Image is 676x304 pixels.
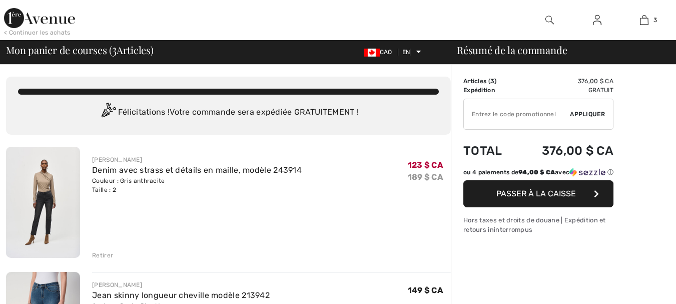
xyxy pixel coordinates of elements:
[6,147,80,258] img: Denim avec strass et détails en maille, modèle 243914
[117,43,154,57] font: Articles)
[570,111,605,118] font: Appliquer
[463,78,490,85] font: Articles (
[408,160,443,170] font: 123 $ CA
[408,172,443,182] font: 189 $ CA
[402,49,410,56] font: EN
[92,281,142,288] font: [PERSON_NAME]
[569,168,605,177] img: Sezzle
[621,14,667,26] a: 3
[518,169,555,176] span: 94,00 $ CA
[457,43,567,57] font: Résumé de la commande
[464,99,570,129] input: Code promotionnel
[653,17,657,24] font: 3
[6,43,112,57] font: Mon panier de courses (
[585,14,609,27] a: Se connecter
[463,168,613,177] div: ou 4 paiements de avec
[463,180,613,207] button: Passer à la caisse
[92,186,116,193] font: Taille : 2
[364,49,380,57] img: Dollar canadien
[578,78,613,85] font: 376,00 $ CA
[494,78,496,85] font: )
[92,156,142,163] font: [PERSON_NAME]
[408,285,443,295] font: 149 $ CA
[4,8,75,28] img: 1ère Avenue
[98,103,118,123] img: Congratulation2.svg
[545,14,554,26] img: rechercher sur le site
[588,87,613,94] font: Gratuit
[380,49,392,56] font: CAO
[92,177,165,184] font: Couleur : Gris anthracite
[463,87,495,94] font: Expédition
[112,40,117,58] font: 3
[593,14,601,26] img: Mes informations
[92,290,270,300] a: Jean skinny longueur cheville modèle 213942
[92,252,113,259] font: Retirer
[463,216,606,233] font: Hors taxes et droits de douane | Expédition et retours ininterrompus
[170,107,359,117] font: Votre commande sera expédiée GRATUITEMENT !
[542,144,613,158] font: 376,00 $ CA
[640,14,648,26] img: Mon sac
[92,165,302,175] a: Denim avec strass et détails en maille, modèle 243914
[463,168,613,180] div: ou 4 paiements de94,00 $ CAavecSezzle Cliquez pour en savoir plus sur Sezzle
[463,144,502,158] font: Total
[118,107,170,117] font: Félicitations !
[4,29,71,36] font: < Continuer les achats
[496,189,576,198] font: Passer à la caisse
[490,78,494,85] font: 3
